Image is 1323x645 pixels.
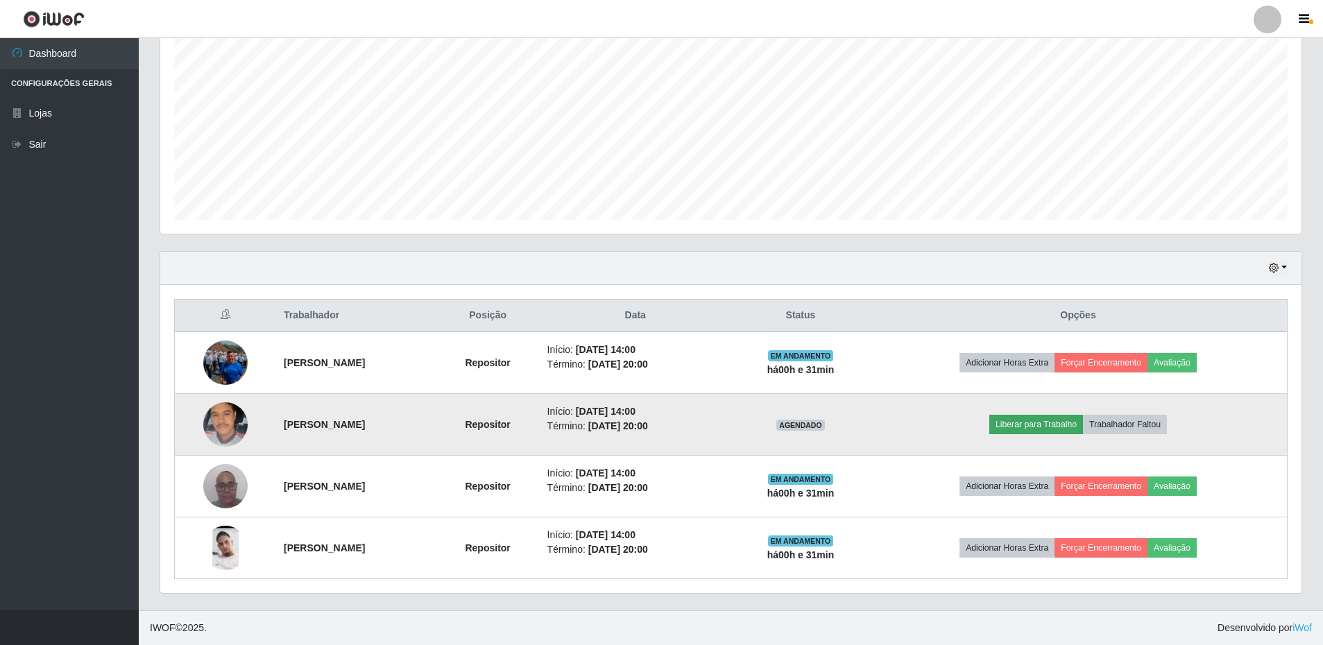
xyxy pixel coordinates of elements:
[767,488,835,499] strong: há 00 h e 31 min
[275,300,437,332] th: Trabalhador
[1055,476,1147,496] button: Forçar Encerramento
[150,622,176,633] span: IWOF
[284,481,365,492] strong: [PERSON_NAME]
[989,415,1083,434] button: Liberar para Trabalho
[23,10,85,28] img: CoreUI Logo
[576,406,635,417] time: [DATE] 14:00
[588,544,648,555] time: [DATE] 20:00
[588,420,648,431] time: [DATE] 20:00
[203,323,248,402] img: 1748446152061.jpeg
[576,467,635,479] time: [DATE] 14:00
[547,404,724,419] li: Início:
[437,300,539,332] th: Posição
[1147,476,1197,496] button: Avaliação
[1147,353,1197,372] button: Avaliação
[767,364,835,375] strong: há 00 h e 31 min
[588,482,648,493] time: [DATE] 20:00
[1055,353,1147,372] button: Forçar Encerramento
[959,476,1055,496] button: Adicionar Horas Extra
[547,466,724,481] li: Início:
[1292,622,1312,633] a: iWof
[547,343,724,357] li: Início:
[547,528,724,542] li: Início:
[576,529,635,540] time: [DATE] 14:00
[150,621,207,635] span: © 2025 .
[284,542,365,553] strong: [PERSON_NAME]
[959,538,1055,558] button: Adicionar Horas Extra
[203,385,248,465] img: 1757527794518.jpeg
[768,474,834,485] span: EM ANDAMENTO
[465,481,510,492] strong: Repositor
[465,357,510,368] strong: Repositor
[588,359,648,370] time: [DATE] 20:00
[547,542,724,557] li: Término:
[768,535,834,547] span: EM ANDAMENTO
[869,300,1287,332] th: Opções
[284,419,365,430] strong: [PERSON_NAME]
[465,419,510,430] strong: Repositor
[465,542,510,553] strong: Repositor
[547,419,724,433] li: Término:
[1218,621,1312,635] span: Desenvolvido por
[539,300,732,332] th: Data
[1055,538,1147,558] button: Forçar Encerramento
[547,481,724,495] li: Término:
[767,549,835,560] strong: há 00 h e 31 min
[203,456,248,515] img: 1758737103352.jpeg
[284,357,365,368] strong: [PERSON_NAME]
[1147,538,1197,558] button: Avaliação
[203,499,248,597] img: 1759071360619.jpeg
[959,353,1055,372] button: Adicionar Horas Extra
[547,357,724,372] li: Término:
[776,420,825,431] span: AGENDADO
[576,344,635,355] time: [DATE] 14:00
[768,350,834,361] span: EM ANDAMENTO
[1083,415,1167,434] button: Trabalhador Faltou
[732,300,869,332] th: Status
